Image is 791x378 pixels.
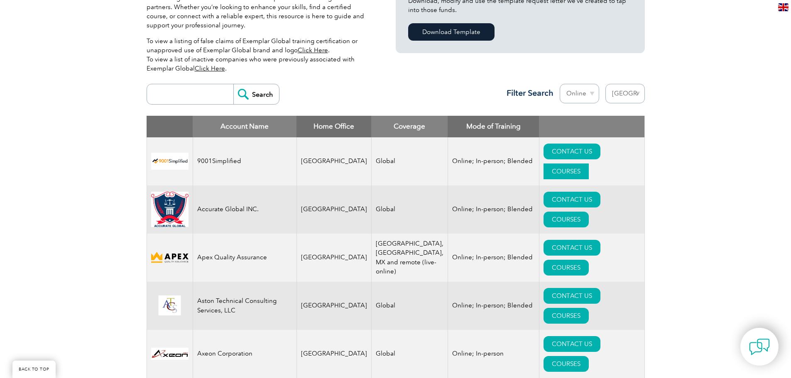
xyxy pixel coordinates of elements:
a: CONTACT US [544,144,600,159]
a: COURSES [544,308,589,324]
td: Online; In-person; Blended [448,185,539,234]
td: Apex Quality Assurance [193,234,296,282]
th: Home Office: activate to sort column ascending [296,116,371,137]
a: COURSES [544,356,589,372]
td: Accurate Global INC. [193,185,296,234]
td: Global [371,282,448,330]
a: COURSES [544,212,589,227]
a: Click Here [298,46,328,54]
input: Search [233,84,279,104]
th: Account Name: activate to sort column descending [193,116,296,137]
td: Global [371,185,448,234]
h3: Filter Search [502,88,553,98]
td: [GEOGRAPHIC_DATA] [296,282,371,330]
td: 9001Simplified [193,137,296,185]
img: en [778,3,789,11]
th: : activate to sort column ascending [539,116,644,137]
td: Online; In-person; Blended [448,137,539,185]
td: Global [371,137,448,185]
a: CONTACT US [544,192,600,207]
td: Online; In-person [448,330,539,378]
td: [GEOGRAPHIC_DATA] [296,330,371,378]
a: COURSES [544,260,589,276]
img: contact-chat.png [749,337,770,357]
a: Click Here [195,65,225,72]
td: Online; In-person; Blended [448,282,539,330]
td: Axeon Corporation [193,330,296,378]
a: BACK TO TOP [12,361,56,378]
a: CONTACT US [544,288,600,304]
a: CONTACT US [544,240,600,256]
th: Mode of Training: activate to sort column ascending [448,116,539,137]
td: [GEOGRAPHIC_DATA] [296,234,371,282]
img: a034a1f6-3919-f011-998a-0022489685a1-logo.png [151,192,189,227]
a: COURSES [544,163,589,179]
th: Coverage: activate to sort column ascending [371,116,448,137]
a: Download Template [408,23,495,41]
a: CONTACT US [544,336,600,352]
img: cdfe6d45-392f-f011-8c4d-000d3ad1ee32-logo.png [151,251,189,264]
td: [GEOGRAPHIC_DATA], [GEOGRAPHIC_DATA], MX and remote (live-online) [371,234,448,282]
img: ce24547b-a6e0-e911-a812-000d3a795b83-logo.png [151,295,189,316]
td: Aston Technical Consulting Services, LLC [193,282,296,330]
td: [GEOGRAPHIC_DATA] [296,185,371,234]
td: [GEOGRAPHIC_DATA] [296,137,371,185]
td: Global [371,330,448,378]
img: 28820fe6-db04-ea11-a811-000d3a793f32-logo.jpg [151,348,189,360]
img: 37c9c059-616f-eb11-a812-002248153038-logo.png [151,153,189,170]
p: To view a listing of false claims of Exemplar Global training certification or unapproved use of ... [147,37,371,73]
td: Online; In-person; Blended [448,234,539,282]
